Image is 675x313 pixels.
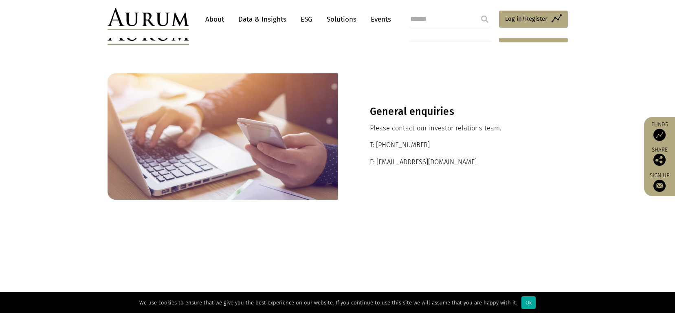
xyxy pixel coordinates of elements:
[108,8,189,30] img: Aurum
[234,12,290,27] a: Data & Insights
[370,106,536,118] h3: General enquiries
[477,11,493,27] input: Submit
[323,12,361,27] a: Solutions
[653,129,666,141] img: Access Funds
[653,180,666,192] img: Sign up to our newsletter
[499,11,568,28] a: Log in/Register
[521,296,536,309] div: Ok
[370,140,536,150] p: T: [PHONE_NUMBER]
[297,12,317,27] a: ESG
[505,14,547,24] span: Log in/Register
[367,12,391,27] a: Events
[370,157,536,168] p: E: [EMAIL_ADDRESS][DOMAIN_NAME]
[201,12,228,27] a: About
[648,172,671,192] a: Sign up
[370,123,536,134] p: Please contact our investor relations team.
[648,147,671,166] div: Share
[648,121,671,141] a: Funds
[653,154,666,166] img: Share this post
